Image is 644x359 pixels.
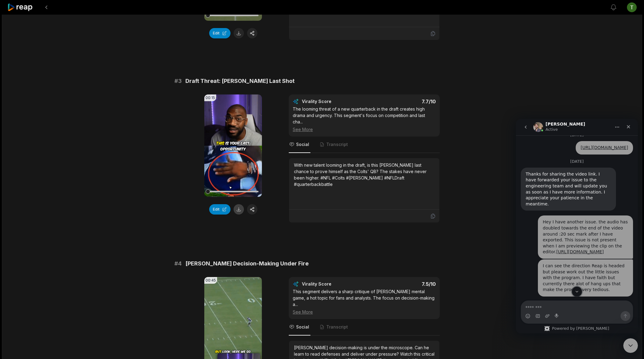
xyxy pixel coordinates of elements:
[296,324,309,330] span: Social
[289,137,440,153] nav: Tabs
[289,319,440,336] nav: Tabs
[185,77,295,85] span: Draft Threat: [PERSON_NAME] Last Shot
[302,281,367,287] div: Virality Score
[370,281,436,287] div: 7.5 /10
[174,259,182,268] span: # 4
[293,126,436,133] div: See More
[294,162,435,187] div: With new talent looming in the draft, is this [PERSON_NAME] last chance to prove himself as the C...
[293,309,436,315] div: See More
[293,288,436,315] div: This segment delivers a sharp critique of [PERSON_NAME] mental game, a hot topic for fans and ana...
[209,28,231,38] button: Edit
[516,119,638,333] iframe: Intercom live chat
[204,94,262,197] video: Your browser does not support mp4 format.
[326,141,348,148] span: Transcript
[623,338,638,353] iframe: Intercom live chat
[293,106,436,133] div: The looming threat of a new quarterback in the draft creates high drama and urgency. This segment...
[209,204,231,215] button: Edit
[185,259,309,268] span: [PERSON_NAME] Decision-Making Under Fire
[174,77,182,85] span: # 3
[326,324,348,330] span: Transcript
[302,98,367,105] div: Virality Score
[296,141,309,148] span: Social
[370,98,436,105] div: 7.7 /10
